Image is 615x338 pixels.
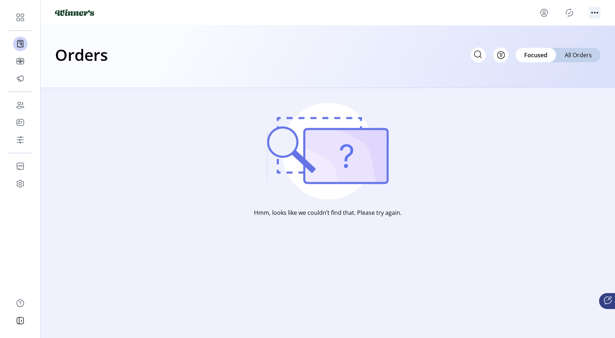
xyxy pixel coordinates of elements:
[254,208,402,217] p: Hmm, looks like we couldn’t find that. Please try again.
[564,7,575,18] button: Publisher Panel
[589,7,601,18] button: menu
[524,51,547,59] span: Focused
[556,48,601,62] div: All Orders
[565,51,592,59] span: All Orders
[538,7,550,18] button: menu
[493,47,508,63] button: Filter Button
[55,9,94,16] img: logo
[55,42,108,67] h1: Orders
[516,48,556,62] div: Focused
